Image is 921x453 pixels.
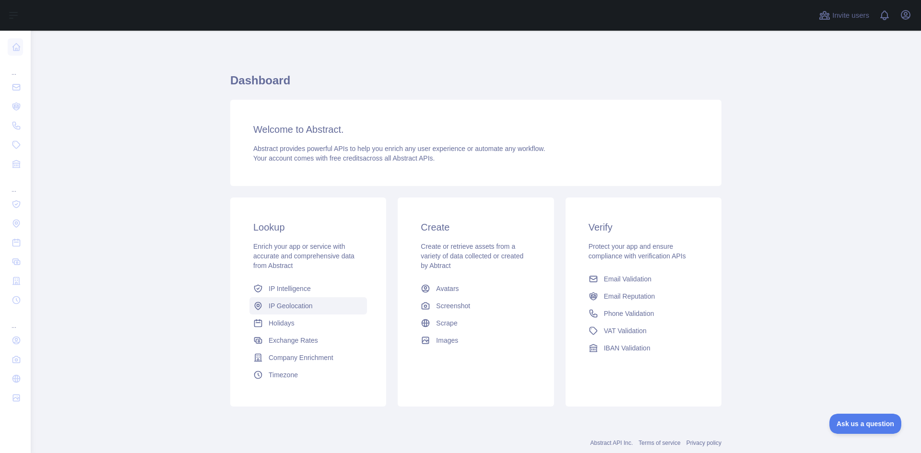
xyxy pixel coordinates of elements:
[269,301,313,311] span: IP Geolocation
[436,336,458,345] span: Images
[436,284,459,293] span: Avatars
[269,336,318,345] span: Exchange Rates
[249,314,367,332] a: Holidays
[585,270,702,288] a: Email Validation
[686,440,721,446] a: Privacy policy
[249,280,367,297] a: IP Intelligence
[269,353,333,362] span: Company Enrichment
[417,297,534,314] a: Screenshot
[832,10,869,21] span: Invite users
[604,343,650,353] span: IBAN Validation
[638,440,680,446] a: Terms of service
[253,221,363,234] h3: Lookup
[589,221,698,234] h3: Verify
[421,243,523,269] span: Create or retrieve assets from a variety of data collected or created by Abtract
[8,174,23,194] div: ...
[585,305,702,322] a: Phone Validation
[585,322,702,339] a: VAT Validation
[604,326,647,336] span: VAT Validation
[585,288,702,305] a: Email Reputation
[249,297,367,314] a: IP Geolocation
[417,314,534,332] a: Scrape
[604,309,654,318] span: Phone Validation
[421,221,531,234] h3: Create
[253,123,698,136] h3: Welcome to Abstract.
[269,370,298,380] span: Timezone
[417,280,534,297] a: Avatars
[590,440,633,446] a: Abstract API Inc.
[249,332,367,349] a: Exchange Rates
[585,339,702,357] a: IBAN Validation
[829,414,902,434] iframe: Toggle Customer Support
[249,366,367,383] a: Timezone
[436,318,457,328] span: Scrape
[253,243,354,269] span: Enrich your app or service with accurate and comprehensive data from Abstract
[436,301,470,311] span: Screenshot
[230,73,721,96] h1: Dashboard
[330,154,363,162] span: free credits
[604,291,655,301] span: Email Reputation
[8,311,23,330] div: ...
[253,154,435,162] span: Your account comes with across all Abstract APIs.
[269,284,311,293] span: IP Intelligence
[269,318,295,328] span: Holidays
[249,349,367,366] a: Company Enrichment
[589,243,686,260] span: Protect your app and ensure compliance with verification APIs
[253,145,545,152] span: Abstract provides powerful APIs to help you enrich any user experience or automate any workflow.
[417,332,534,349] a: Images
[8,58,23,77] div: ...
[817,8,871,23] button: Invite users
[604,274,651,284] span: Email Validation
